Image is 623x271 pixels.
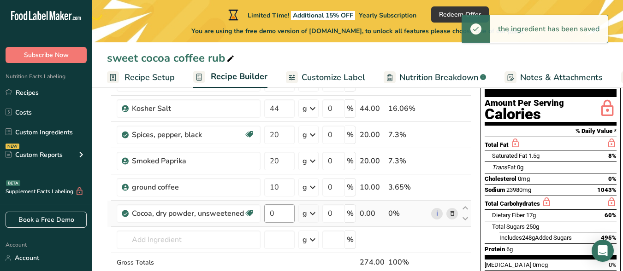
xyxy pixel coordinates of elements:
[517,164,523,171] span: 0g
[125,71,175,84] span: Recipe Setup
[499,234,572,241] span: Includes Added Sugars
[303,182,307,193] div: g
[211,70,267,83] span: Recipe Builder
[504,67,603,88] a: Notes & Attachments
[107,67,175,88] a: Recipe Setup
[191,26,524,36] span: You are using the free demo version of [DOMAIN_NAME], to unlock all features please choose one of...
[6,47,87,63] button: Subscribe Now
[132,129,244,140] div: Spices, pepper, black
[485,108,564,121] div: Calories
[226,9,416,20] div: Limited Time!
[492,223,525,230] span: Total Sugars
[490,15,608,43] div: the ingredient has been saved
[388,156,427,167] div: 7.3%
[360,129,385,140] div: 20.00
[485,175,516,182] span: Cholesterol
[360,257,385,268] div: 274.00
[520,71,603,84] span: Notes & Attachments
[492,164,516,171] span: Fat
[522,234,535,241] span: 248g
[303,103,307,114] div: g
[6,144,19,149] div: NEW
[528,152,540,159] span: 1.5g
[360,103,385,114] div: 44.00
[592,240,614,262] div: Open Intercom Messenger
[388,182,427,193] div: 3.65%
[303,129,307,140] div: g
[506,186,531,193] span: 23980mg
[303,208,307,219] div: g
[117,258,261,267] div: Gross Totals
[492,164,507,171] i: Trans
[6,212,87,228] a: Book a Free Demo
[492,152,527,159] span: Saturated Fat
[117,231,261,249] input: Add Ingredient
[533,261,548,268] span: 0mcg
[609,261,617,268] span: 0%
[518,175,530,182] span: 0mg
[6,180,20,186] div: BETA
[526,223,539,230] span: 250g
[132,208,244,219] div: Cocoa, dry powder, unsweetened
[485,99,564,108] div: Amount Per Serving
[431,6,489,23] button: Redeem Offer
[485,261,531,268] span: [MEDICAL_DATA]
[388,129,427,140] div: 7.3%
[439,10,481,19] span: Redeem Offer
[384,67,486,88] a: Nutrition Breakdown
[601,234,617,241] span: 495%
[193,66,267,88] a: Recipe Builder
[6,150,63,160] div: Custom Reports
[132,156,247,167] div: Smoked Paprika
[526,212,536,219] span: 17g
[132,103,247,114] div: Kosher Salt
[360,182,385,193] div: 10.00
[286,67,365,88] a: Customize Label
[302,71,365,84] span: Customize Label
[24,50,69,60] span: Subscribe Now
[605,212,617,219] span: 60%
[388,208,427,219] div: 0%
[107,50,236,66] div: sweet cocoa coffee rub
[399,71,478,84] span: Nutrition Breakdown
[597,186,617,193] span: 1043%
[485,200,540,207] span: Total Carbohydrates
[360,156,385,167] div: 20.00
[608,152,617,159] span: 8%
[132,182,247,193] div: ground coffee
[388,103,427,114] div: 16.06%
[359,11,416,20] span: Yearly Subscription
[291,11,355,20] span: Additional 15% OFF
[431,208,443,219] a: i
[485,141,509,148] span: Total Fat
[608,175,617,182] span: 0%
[506,246,513,253] span: 6g
[485,246,505,253] span: Protein
[492,212,525,219] span: Dietary Fiber
[388,257,427,268] div: 100%
[485,186,505,193] span: Sodium
[303,234,307,245] div: g
[360,208,385,219] div: 0.00
[485,126,617,137] section: % Daily Value *
[303,156,307,167] div: g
